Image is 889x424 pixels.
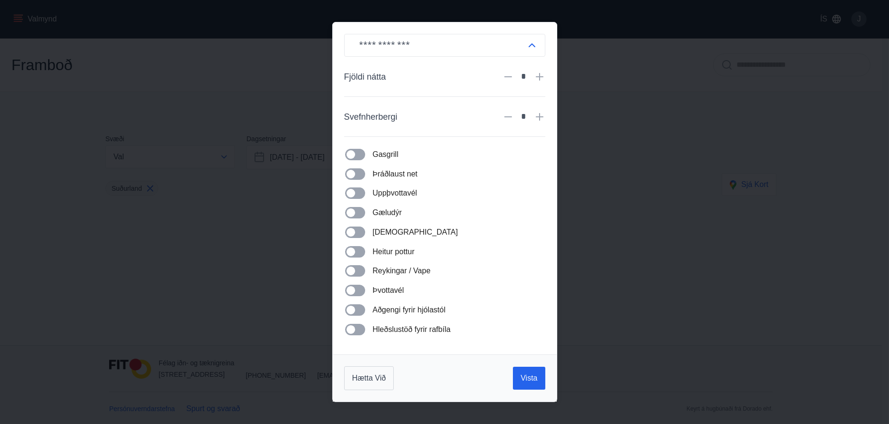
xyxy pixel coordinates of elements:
span: Þráðlaust net [373,168,418,180]
span: Hleðslustöð fyrir rafbíla [373,324,451,335]
span: Aðgengi fyrir hjólastól [373,304,446,316]
span: [DEMOGRAPHIC_DATA] [373,227,458,238]
button: Hætta við [344,366,394,390]
span: Gæludýr [373,207,402,218]
span: Þvottavél [373,285,404,296]
span: Gasgrill [373,149,399,160]
span: Reykingar / Vape [373,265,431,277]
span: Uppþvottavél [373,187,417,199]
button: Vista [513,367,545,390]
span: Fjöldi nátta [344,71,386,83]
span: Vista [521,373,537,383]
span: Svefnherbergi [344,111,398,123]
span: Hætta við [352,373,386,383]
span: Heitur pottur [373,246,415,258]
